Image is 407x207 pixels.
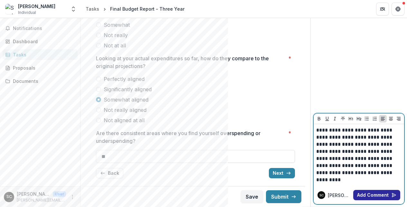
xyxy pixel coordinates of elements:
[3,36,78,47] a: Dashboard
[266,190,301,203] button: Submit
[355,115,363,123] button: Heading 2
[3,76,78,86] a: Documents
[363,115,371,123] button: Bullet List
[104,106,147,114] span: Not really aligned
[17,191,50,197] p: [PERSON_NAME]
[69,3,78,15] button: Open entity switcher
[3,63,78,73] a: Proposals
[387,115,395,123] button: Align Center
[17,197,66,203] p: [PERSON_NAME][EMAIL_ADDRESS][DOMAIN_NAME]
[3,23,78,34] button: Notifications
[13,38,72,45] div: Dashboard
[104,96,148,103] span: Somewhat aligned
[328,192,351,199] p: [PERSON_NAME]
[96,168,123,178] button: Back
[104,31,128,39] span: Not really
[18,3,55,10] div: [PERSON_NAME]
[6,195,12,199] div: SOPHIA COSMADOPOULOS
[69,193,76,201] button: More
[96,54,286,70] p: Looking at your actual expenditures so far, how do they compare to the original projections?
[13,64,72,71] div: Proposals
[379,115,387,123] button: Align Left
[83,4,102,14] a: Tasks
[376,3,389,15] button: Partners
[13,26,75,31] span: Notifications
[269,168,295,178] button: Next
[319,194,324,197] div: SOPHIA COSMADOPOULOS
[339,115,347,123] button: Strike
[53,191,66,197] p: User
[104,116,145,124] span: Not aligned at all
[241,190,263,203] button: Save
[104,21,130,29] span: Somewhat
[5,4,15,14] img: Sophia Cosmadopoulos
[395,115,402,123] button: Align Right
[83,4,187,14] nav: breadcrumb
[86,5,99,12] div: Tasks
[3,49,78,60] a: Tasks
[353,190,400,200] button: Add Comment
[371,115,379,123] button: Ordered List
[110,5,185,12] div: Final Budget Report - Three Year
[323,115,331,123] button: Underline
[104,75,145,83] span: Perfectly aligned
[331,115,339,123] button: Italicize
[104,42,126,49] span: Not at all
[18,10,36,15] span: Individual
[315,115,323,123] button: Bold
[392,3,404,15] button: Get Help
[13,78,72,84] div: Documents
[96,129,286,145] p: Are there consistent areas where you find yourself overspending or underspending?
[104,85,152,93] span: Significantly aligned
[347,115,355,123] button: Heading 1
[13,51,72,58] div: Tasks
